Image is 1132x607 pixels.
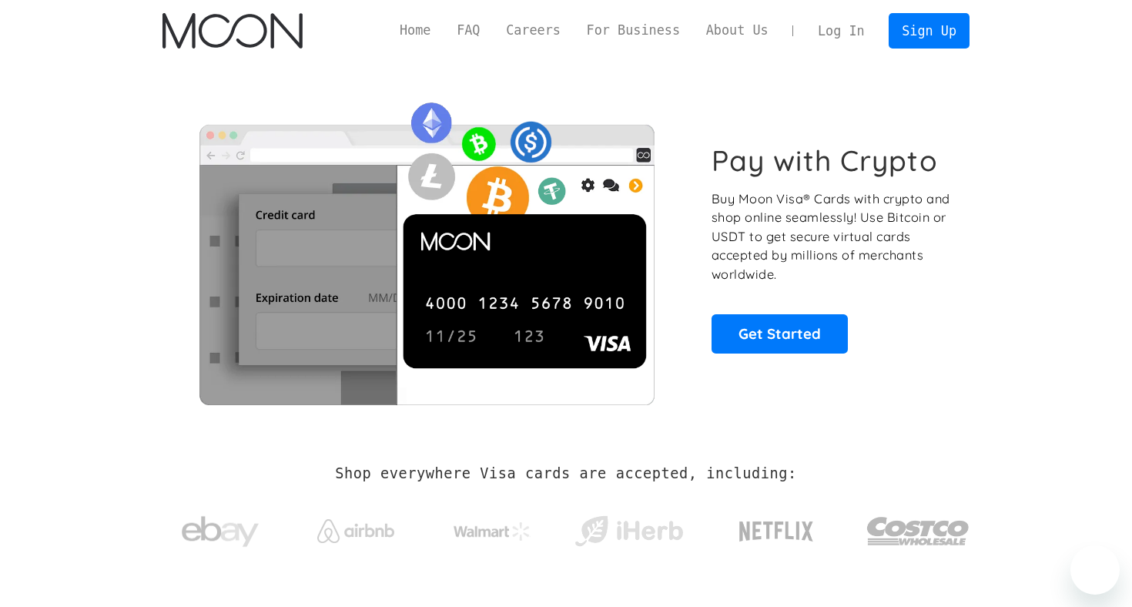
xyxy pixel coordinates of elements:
img: Airbnb [317,519,394,543]
a: Netflix [708,497,846,558]
a: Careers [493,21,573,40]
a: FAQ [444,21,493,40]
img: iHerb [571,511,686,552]
img: Costco [866,502,970,560]
a: Walmart [435,507,550,548]
a: About Us [693,21,782,40]
img: Walmart [454,522,531,541]
img: Netflix [738,512,815,551]
a: For Business [574,21,693,40]
a: iHerb [571,496,686,559]
h2: Shop everywhere Visa cards are accepted, including: [335,465,796,482]
h1: Pay with Crypto [712,143,938,178]
a: home [162,13,302,49]
a: Costco [866,487,970,568]
a: Home [387,21,444,40]
a: Log In [805,14,877,48]
a: ebay [162,492,277,564]
img: Moon Logo [162,13,302,49]
a: Get Started [712,314,848,353]
a: Sign Up [889,13,969,48]
img: ebay [182,508,259,556]
a: Airbnb [299,504,414,551]
img: Moon Cards let you spend your crypto anywhere Visa is accepted. [162,92,690,404]
p: Buy Moon Visa® Cards with crypto and shop online seamlessly! Use Bitcoin or USDT to get secure vi... [712,189,953,284]
iframe: Button to launch messaging window [1070,545,1120,595]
